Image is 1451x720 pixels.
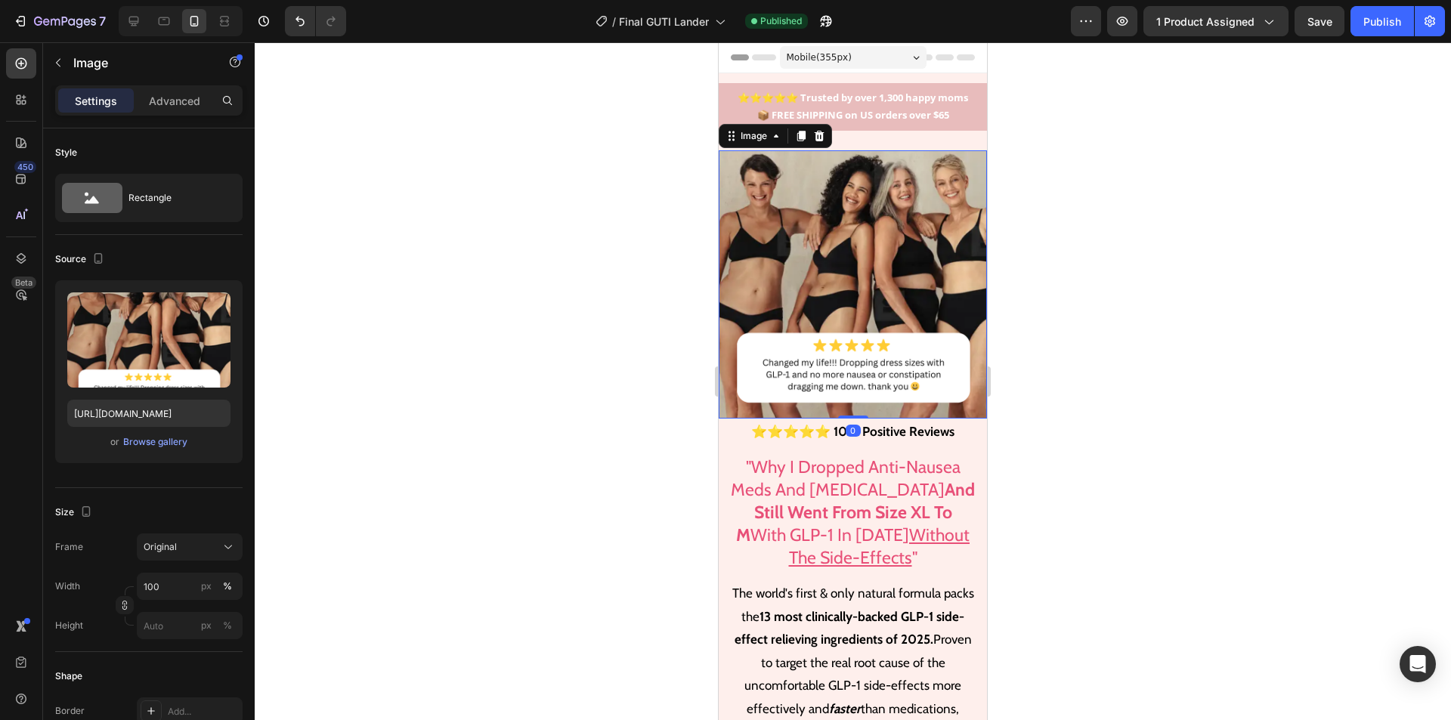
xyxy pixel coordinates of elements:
span: Final GUTI Lander [619,14,709,29]
div: % [223,579,232,593]
button: % [197,616,215,635]
div: Shape [55,669,82,683]
button: px [218,616,237,635]
button: % [197,577,215,595]
div: 450 [14,161,36,173]
input: px% [137,573,243,600]
div: Source [55,249,107,270]
iframe: Design area [719,42,987,720]
button: Save [1295,6,1344,36]
div: Add... [168,705,239,718]
div: Browse gallery [123,435,187,449]
div: Style [55,146,77,159]
label: Frame [55,540,83,554]
button: 7 [6,6,113,36]
p: Advanced [149,93,200,109]
p: 7 [99,12,106,30]
span: / [612,14,616,29]
div: px [201,579,212,593]
input: px% [137,612,243,639]
button: Publish [1350,6,1414,36]
button: px [218,577,237,595]
div: Undo/Redo [285,6,346,36]
div: Rectangle [128,181,221,215]
strong: 13 most clinically-backed GLP-1 side-effect relieving ingredients of 2025. [16,567,246,605]
div: Size [55,502,95,523]
span: or [110,433,119,451]
button: Original [137,533,243,561]
div: Border [55,704,85,718]
p: Settings [75,93,117,109]
button: 1 product assigned [1143,6,1289,36]
span: Published [760,14,802,28]
div: Publish [1363,14,1401,29]
span: Original [144,540,177,554]
p: Image [73,54,202,72]
label: Width [55,579,80,593]
button: Browse gallery [122,434,188,450]
strong: faster [110,659,142,674]
span: Save [1307,15,1332,28]
div: Beta [11,277,36,289]
img: preview-image [67,292,230,388]
div: Open Intercom Messenger [1400,646,1436,682]
div: px [201,619,212,632]
span: 1 product assigned [1156,14,1255,29]
label: Height [55,619,83,632]
input: https://example.com/image.jpg [67,400,230,427]
div: % [223,619,232,632]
